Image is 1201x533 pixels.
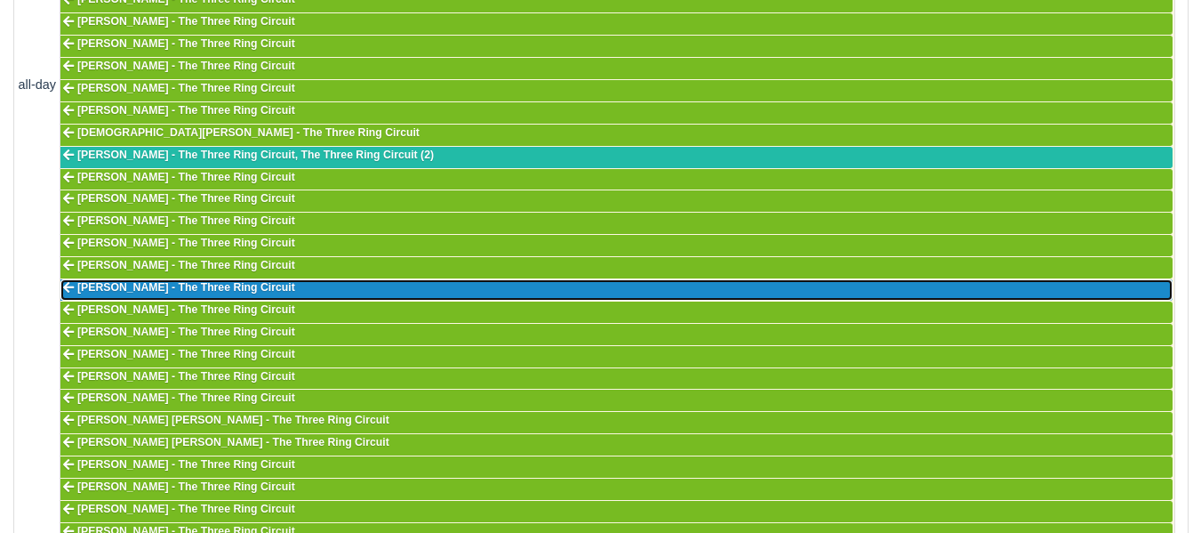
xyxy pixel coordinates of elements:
[77,303,295,316] span: [PERSON_NAME] - The Three Ring Circuit
[60,434,1173,456] a: [PERSON_NAME] [PERSON_NAME] - The Three Ring Circuit
[77,192,295,205] span: [PERSON_NAME] - The Three Ring Circuit
[77,37,295,50] span: [PERSON_NAME] - The Three Ring Circuit
[77,60,295,72] span: [PERSON_NAME] - The Three Ring Circuit
[60,279,1173,301] a: [PERSON_NAME] - The Three Ring Circuit
[60,346,1173,367] a: [PERSON_NAME] - The Three Ring Circuit
[77,259,295,271] span: [PERSON_NAME] - The Three Ring Circuit
[60,190,1173,212] a: [PERSON_NAME] - The Three Ring Circuit
[77,458,295,471] span: [PERSON_NAME] - The Three Ring Circuit
[60,13,1173,35] a: [PERSON_NAME] - The Three Ring Circuit
[77,171,295,183] span: [PERSON_NAME] - The Three Ring Circuit
[77,149,434,161] span: [PERSON_NAME] - The Three Ring Circuit, The Three Ring Circuit (2)
[77,82,295,94] span: [PERSON_NAME] - The Three Ring Circuit
[77,326,295,338] span: [PERSON_NAME] - The Three Ring Circuit
[60,257,1173,279] a: [PERSON_NAME] - The Three Ring Circuit
[60,213,1173,234] a: [PERSON_NAME] - The Three Ring Circuit
[77,481,295,493] span: [PERSON_NAME] - The Three Ring Circuit
[77,126,420,139] span: [DEMOGRAPHIC_DATA][PERSON_NAME] - The Three Ring Circuit
[60,456,1173,478] a: [PERSON_NAME] - The Three Ring Circuit
[77,503,295,515] span: [PERSON_NAME] - The Three Ring Circuit
[77,392,295,404] span: [PERSON_NAME] - The Three Ring Circuit
[77,104,295,117] span: [PERSON_NAME] - The Three Ring Circuit
[77,281,295,294] span: [PERSON_NAME] - The Three Ring Circuit
[60,235,1173,256] a: [PERSON_NAME] - The Three Ring Circuit
[60,479,1173,500] a: [PERSON_NAME] - The Three Ring Circuit
[60,36,1173,57] a: [PERSON_NAME] - The Three Ring Circuit
[60,390,1173,411] a: [PERSON_NAME] - The Three Ring Circuit
[77,348,295,360] span: [PERSON_NAME] - The Three Ring Circuit
[60,125,1173,146] a: [DEMOGRAPHIC_DATA][PERSON_NAME] - The Three Ring Circuit
[77,436,389,448] span: [PERSON_NAME] [PERSON_NAME] - The Three Ring Circuit
[60,147,1173,168] a: [PERSON_NAME] - The Three Ring Circuit, The Three Ring Circuit (2)
[60,80,1173,101] a: [PERSON_NAME] - The Three Ring Circuit
[60,412,1173,433] a: [PERSON_NAME] [PERSON_NAME] - The Three Ring Circuit
[60,58,1173,79] a: [PERSON_NAME] - The Three Ring Circuit
[60,102,1173,124] a: [PERSON_NAME] - The Three Ring Circuit
[60,169,1173,190] a: [PERSON_NAME] - The Three Ring Circuit
[60,324,1173,345] a: [PERSON_NAME] - The Three Ring Circuit
[60,302,1173,323] a: [PERSON_NAME] - The Three Ring Circuit
[60,501,1173,522] a: [PERSON_NAME] - The Three Ring Circuit
[77,414,389,426] span: [PERSON_NAME] [PERSON_NAME] - The Three Ring Circuit
[77,214,295,227] span: [PERSON_NAME] - The Three Ring Circuit
[77,370,295,383] span: [PERSON_NAME] - The Three Ring Circuit
[60,368,1173,390] a: [PERSON_NAME] - The Three Ring Circuit
[77,237,295,249] span: [PERSON_NAME] - The Three Ring Circuit
[77,15,295,28] span: [PERSON_NAME] - The Three Ring Circuit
